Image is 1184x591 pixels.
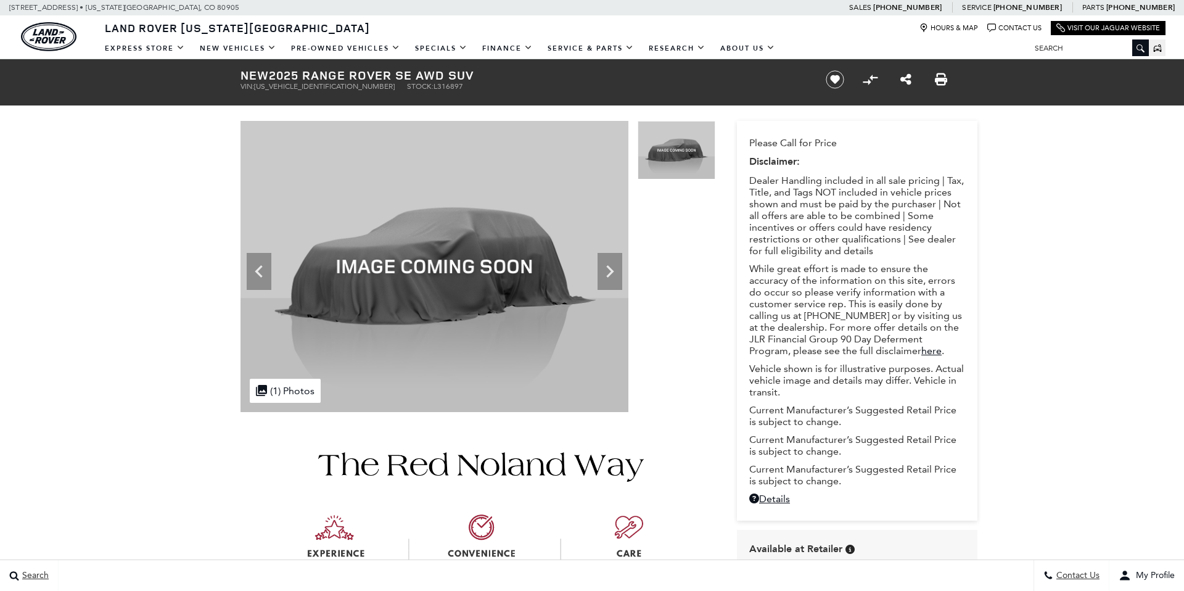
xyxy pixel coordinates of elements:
a: Hours & Map [919,23,978,33]
button: user-profile-menu [1109,560,1184,591]
span: Sales [849,3,871,12]
p: Current Manufacturer’s Suggested Retail Price is subject to change. [749,404,965,428]
span: Land Rover [US_STATE][GEOGRAPHIC_DATA] [105,20,370,35]
a: About Us [713,38,783,59]
strong: New [240,67,269,83]
h1: 2025 Range Rover SE AWD SUV [240,68,805,82]
span: Service [962,3,991,12]
p: Vehicle shown is for illustrative purposes. Actual vehicle image and details may differ. Vehicle ... [749,363,965,398]
a: land-rover [21,22,76,51]
a: Research [641,38,713,59]
a: New Vehicles [192,38,284,59]
a: here [921,345,942,357]
span: L316897 [434,82,463,91]
a: [PHONE_NUMBER] [993,2,1062,12]
strong: Disclaimer: [749,155,800,168]
span: Search [19,571,49,581]
button: Compare vehicle [861,70,879,89]
p: Dealer Handling included in all sale pricing | Tax, Title, and Tags NOT included in vehicle price... [749,175,965,257]
div: Vehicle is in stock and ready for immediate delivery. Due to demand, availability is subject to c... [845,545,855,554]
div: (1) Photos [250,379,321,403]
span: Parts [1082,3,1104,12]
button: Save vehicle [821,70,849,89]
span: My Profile [1131,571,1175,581]
span: Stock: [407,82,434,91]
p: Please Call for Price [749,137,965,149]
nav: Main Navigation [97,38,783,59]
a: Share this New 2025 Range Rover SE AWD SUV [900,72,911,87]
img: New 2025 Batumi Gold Land Rover SE image 1 [240,121,628,412]
p: While great effort is made to ensure the accuracy of the information on this site, errors do occu... [749,263,965,357]
a: Land Rover [US_STATE][GEOGRAPHIC_DATA] [97,20,377,35]
img: Land Rover [21,22,76,51]
a: Visit Our Jaguar Website [1056,23,1160,33]
img: New 2025 Batumi Gold Land Rover SE image 1 [638,121,715,180]
p: Current Manufacturer’s Suggested Retail Price is subject to change. [749,463,965,487]
a: Print this New 2025 Range Rover SE AWD SUV [935,72,947,87]
a: Finance [475,38,540,59]
a: [STREET_ADDRESS] • [US_STATE][GEOGRAPHIC_DATA], CO 80905 [9,3,239,12]
a: Details [749,493,965,505]
a: [PHONE_NUMBER] [1106,2,1175,12]
a: EXPRESS STORE [97,38,192,59]
span: [US_VEHICLE_IDENTIFICATION_NUMBER] [254,82,395,91]
a: Service & Parts [540,38,641,59]
span: Contact Us [1053,571,1100,581]
a: Contact Us [987,23,1042,33]
input: Search [1026,41,1149,56]
a: [PHONE_NUMBER] [873,2,942,12]
p: Current Manufacturer’s Suggested Retail Price is subject to change. [749,434,965,457]
span: Available at Retailer [749,542,842,556]
a: Specials [408,38,475,59]
a: Pre-Owned Vehicles [284,38,408,59]
span: VIN: [240,82,254,91]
